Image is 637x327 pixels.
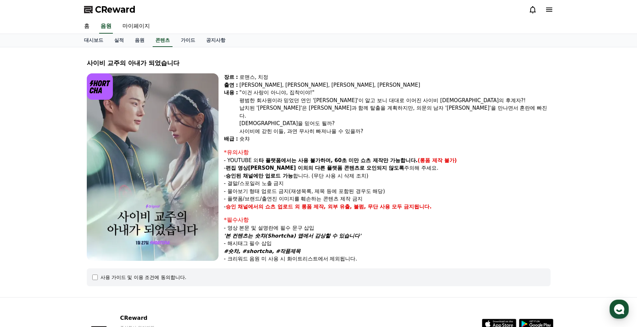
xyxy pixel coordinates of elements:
p: - 결말/스포일러 노출 금지 [224,180,551,187]
strong: 승인 채널에서의 쇼츠 업로드 외 [226,204,300,210]
div: *필수사항 [224,216,551,224]
a: 실적 [109,34,129,47]
div: 사이비에 갇힌 이들, 과연 무사히 빠져나올 수 있을까? [239,128,551,135]
div: *유의사항 [224,148,551,157]
a: CReward [84,4,135,15]
p: - 플랫폼/브랜드/출연진 이미지를 훼손하는 콘텐츠 제작 금지 [224,195,551,203]
strong: 승인된 채널에만 업로드 가능 [226,173,293,179]
a: 콘텐츠 [153,34,173,47]
a: 가이드 [175,34,201,47]
a: 음원 [129,34,150,47]
em: #숏챠, #shortcha, #작품제목 [224,248,301,254]
p: - [224,203,551,211]
p: - 몰아보기 형태 업로드 금지(재생목록, 제목 등에 포함된 경우도 해당) [224,187,551,195]
div: "이건 사랑이 아니야, 집착이야!" [239,89,551,97]
p: - 영상 본문 및 설명란에 필수 문구 삽입 [224,224,551,232]
div: 사용 가이드 및 이용 조건에 동의합니다. [101,274,187,281]
div: [DEMOGRAPHIC_DATA]을 믿어도 될까? [239,120,551,128]
div: 납치된 '[PERSON_NAME]'은 [PERSON_NAME]과 함께 탈출을 계획하지만, 의문의 남자 '[PERSON_NAME]'을 만나면서 혼란에 빠진다. [239,104,551,120]
strong: 편집 영상[PERSON_NAME] 이외의 [226,165,313,171]
div: [PERSON_NAME], [PERSON_NAME], [PERSON_NAME], [PERSON_NAME] [239,81,551,89]
a: 음원 [99,19,113,34]
div: 배급 : [224,135,238,143]
span: CReward [95,4,135,15]
div: 내용 : [224,89,238,135]
p: - 해시태그 필수 삽입 [224,240,551,247]
a: 공지사항 [201,34,231,47]
p: - 주의해 주세요. [224,164,551,172]
p: - YOUTUBE 외 [224,157,551,165]
img: video [87,73,219,261]
p: CReward [120,314,204,322]
div: 로맨스, 치정 [239,73,551,81]
div: 숏챠 [239,135,551,143]
a: 마이페이지 [117,19,155,34]
div: 장르 : [224,73,238,81]
strong: 롱폼 제작, 외부 유출, 불펌, 무단 사용 모두 금지됩니다. [302,204,432,210]
p: - 합니다. (무단 사용 시 삭제 조치) [224,172,551,180]
strong: 다른 플랫폼 콘텐츠로 오인되지 않도록 [315,165,404,171]
em: '본 컨텐츠는 숏챠(Shortcha) 앱에서 감상할 수 있습니다' [224,233,361,239]
img: logo [87,73,113,100]
div: 출연 : [224,81,238,89]
div: 평범한 회사원이라 믿었던 연인 '[PERSON_NAME]'이 알고 보니 대대로 이어진 사이비 [DEMOGRAPHIC_DATA]의 후계자?! [239,97,551,105]
a: 홈 [79,19,95,34]
a: 대시보드 [79,34,109,47]
strong: (롱폼 제작 불가) [418,157,457,163]
strong: 타 플랫폼에서는 사용 불가하며, 60초 미만 쇼츠 제작만 가능합니다. [259,157,418,163]
div: 사이비 교주의 아내가 되었습니다 [87,58,551,68]
p: - 크리워드 음원 미 사용 시 화이트리스트에서 제외됩니다. [224,255,551,263]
